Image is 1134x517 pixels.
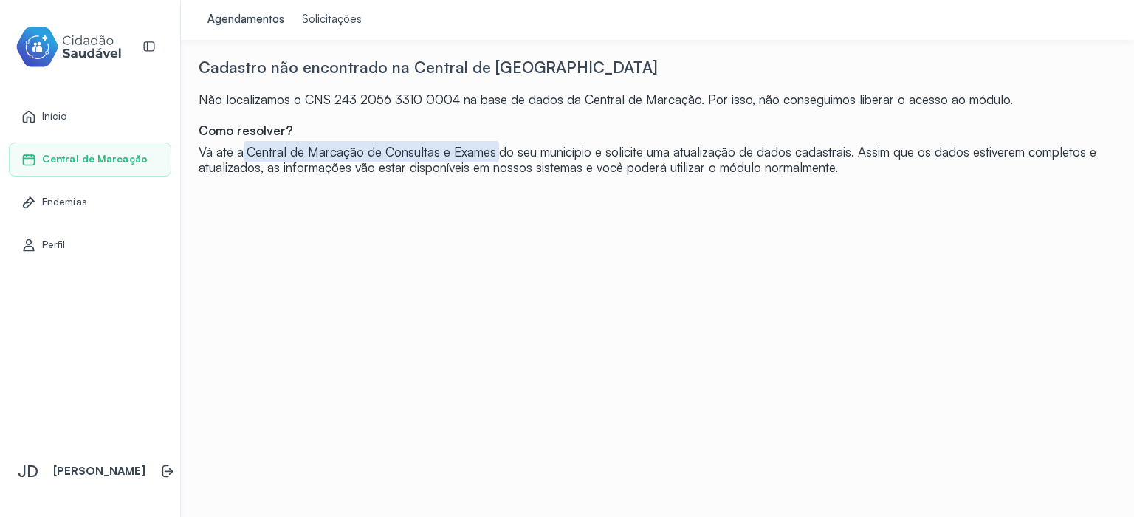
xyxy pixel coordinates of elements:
div: Vá até a do seu município e solicite uma atualização de dados cadastrais. Assim que os dados esti... [199,144,1116,176]
div: Como resolver? [199,123,1116,138]
div: Agendamentos [207,13,284,27]
span: Perfil [42,239,66,251]
a: Central de Marcação [21,152,159,167]
span: Endemias [42,196,87,208]
a: Endemias [21,195,159,210]
span: Início [42,110,67,123]
div: Cadastro não encontrado na Central de [GEOGRAPHIC_DATA] [199,58,1116,77]
p: [PERSON_NAME] [53,465,145,479]
a: Início [21,109,159,124]
div: Não localizamos o CNS 243 2056 3310 0004 na base de dados da Central de Marcação. Por isso, não c... [199,92,1116,107]
span: Central de Marcação de Consultas e Exames [247,144,496,160]
span: JD [18,462,38,481]
img: cidadao-saudavel-filled-logo.svg [16,24,122,70]
span: Central de Marcação [42,153,148,165]
a: Perfil [21,238,159,253]
div: Solicitações [302,13,362,27]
